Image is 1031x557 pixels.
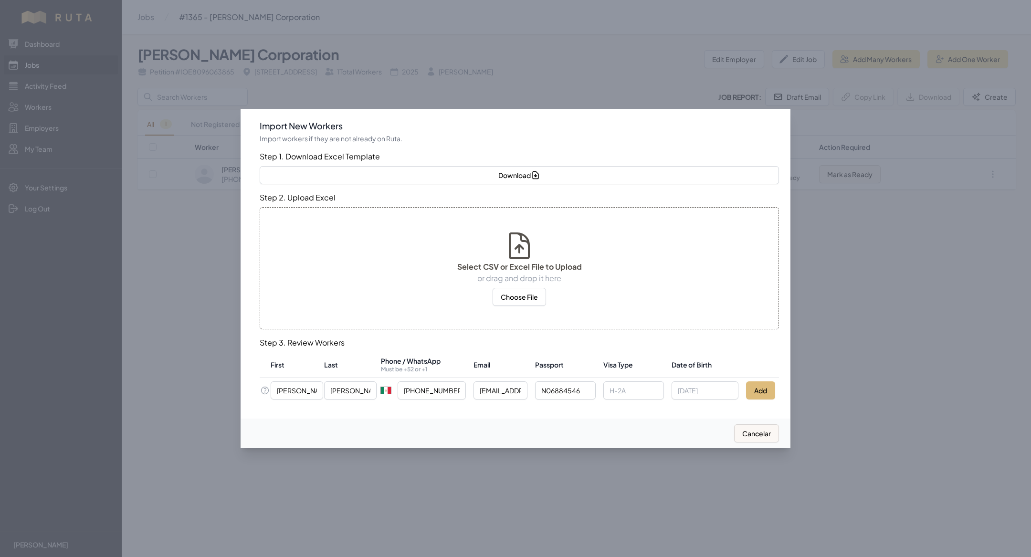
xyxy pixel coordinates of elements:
input: Enter phone number [398,381,466,399]
th: Phone / WhatsApp [377,352,470,378]
h3: Step 2. Upload Excel [260,192,779,203]
th: Visa Type [600,352,668,378]
button: Download [260,166,779,184]
h3: Step 3. Review Workers [260,337,779,348]
button: Add [746,381,775,399]
p: Select CSV or Excel File to Upload [457,261,582,273]
h3: Import New Workers [260,120,779,132]
button: Cancelar [734,424,779,442]
th: First [270,352,324,378]
th: Date of Birth [668,352,742,378]
th: Last [324,352,377,378]
h3: Step 1. Download Excel Template [260,151,779,162]
th: Passport [531,352,600,378]
p: Import workers if they are not already on Ruta. [260,134,779,143]
p: or drag and drop it here [457,273,582,284]
button: Choose File [493,288,546,306]
p: Must be +52 or +1 [381,366,466,373]
th: Email [470,352,531,378]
